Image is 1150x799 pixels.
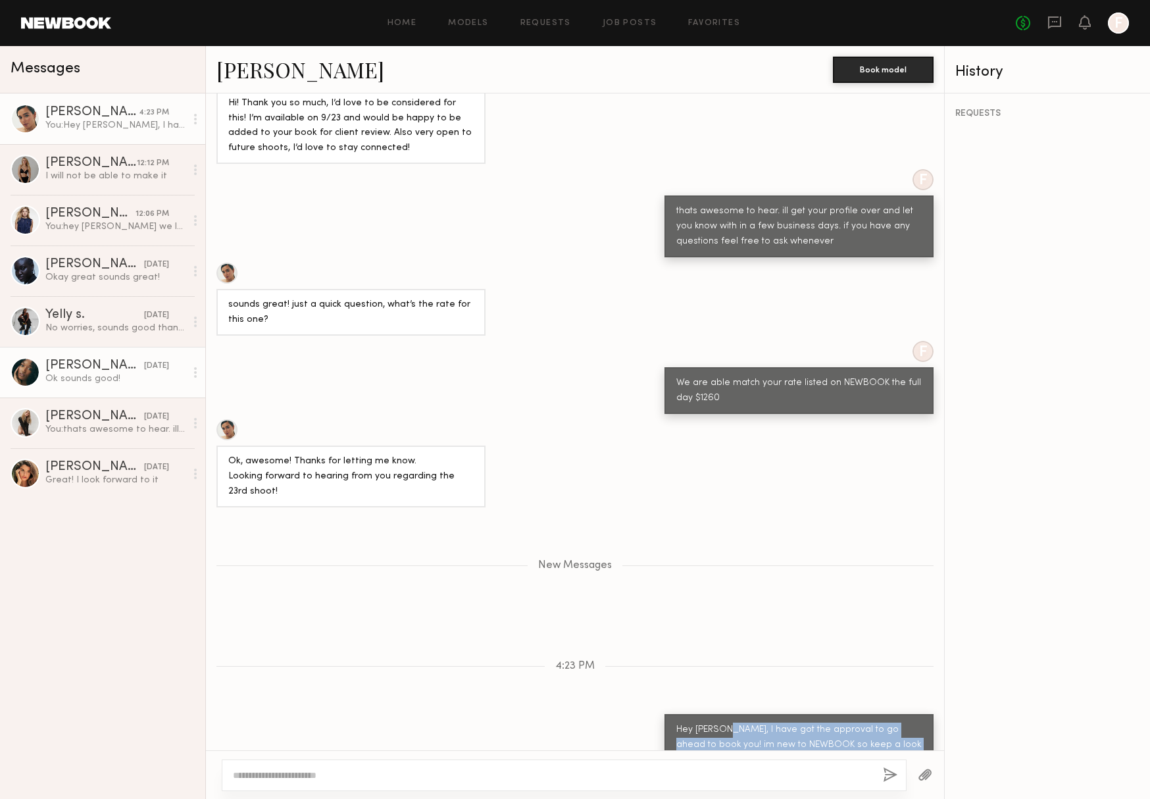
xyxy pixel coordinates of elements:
[45,359,144,373] div: [PERSON_NAME]
[139,107,169,119] div: 4:23 PM
[144,461,169,474] div: [DATE]
[45,119,186,132] div: You: Hey [PERSON_NAME], I have got the approval to go ahead to book you! im new to NEWBOOK so kee...
[45,220,186,233] div: You: hey [PERSON_NAME] we love your look, I am casting a photo/video shoot for the brand L'eggs f...
[676,723,922,768] div: Hey [PERSON_NAME], I have got the approval to go ahead to book you! im new to NEWBOOK so keep a l...
[45,106,139,119] div: [PERSON_NAME]
[228,96,474,157] div: Hi! Thank you so much, I’d love to be considered for this! I’m available on 9/23 and would be hap...
[228,454,474,500] div: Ok, awesome! Thanks for letting me know. Looking forward to hearing from you regarding the 23rd s...
[955,64,1139,80] div: History
[11,61,80,76] span: Messages
[45,461,144,474] div: [PERSON_NAME]
[45,271,186,284] div: Okay great sounds great!
[45,322,186,334] div: No worries, sounds good thank you!
[520,19,571,28] a: Requests
[45,309,144,322] div: Yelly s.
[144,259,169,271] div: [DATE]
[137,157,169,170] div: 12:12 PM
[228,297,474,328] div: sounds great! just a quick question, what’s the rate for this one?
[833,57,934,83] button: Book model
[144,309,169,322] div: [DATE]
[1108,13,1129,34] a: F
[45,474,186,486] div: Great! I look forward to it
[955,109,1139,118] div: REQUESTS
[538,560,612,571] span: New Messages
[45,410,144,423] div: [PERSON_NAME]
[144,360,169,373] div: [DATE]
[136,208,169,220] div: 12:06 PM
[45,373,186,385] div: Ok sounds good!
[45,207,136,220] div: [PERSON_NAME]
[45,157,137,170] div: [PERSON_NAME]
[603,19,657,28] a: Job Posts
[45,170,186,182] div: I will not be able to make it
[676,204,922,249] div: thats awesome to hear. ill get your profile over and let you know with in a few business days. if...
[45,423,186,436] div: You: thats awesome to hear. ill get your profile over and let you know with in a few days to a we...
[555,661,595,672] span: 4:23 PM
[144,411,169,423] div: [DATE]
[676,376,922,406] div: We are able match your rate listed on NEWBOOK the full day $1260
[387,19,417,28] a: Home
[833,63,934,74] a: Book model
[216,55,384,84] a: [PERSON_NAME]
[688,19,740,28] a: Favorites
[448,19,488,28] a: Models
[45,258,144,271] div: [PERSON_NAME]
